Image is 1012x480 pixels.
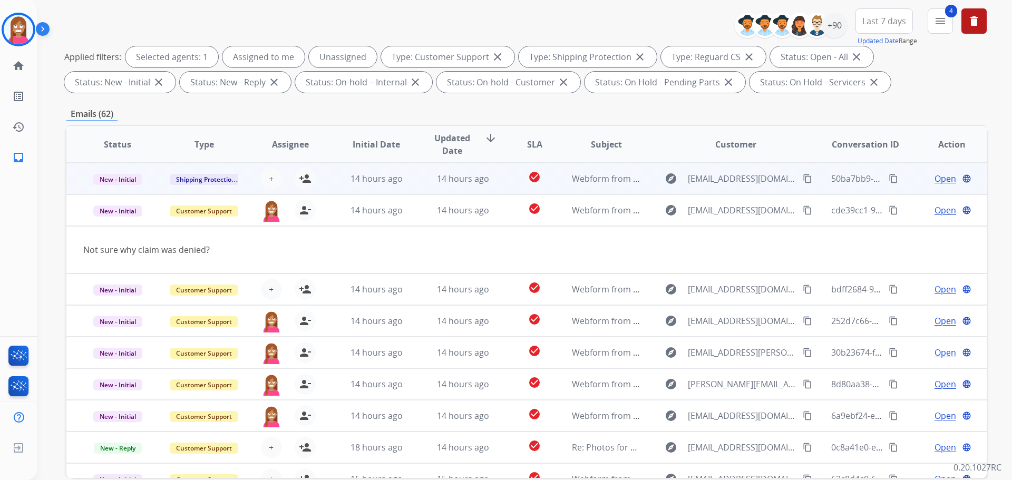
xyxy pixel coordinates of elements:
span: 0c8a41e0-e783-465b-b752-afce900d2324 [831,442,992,453]
mat-icon: menu [934,15,947,27]
span: Open [935,315,956,327]
mat-icon: check_circle [528,313,541,326]
mat-icon: list_alt [12,90,25,103]
mat-icon: close [557,76,570,89]
mat-icon: close [850,51,863,63]
span: Webform from [EMAIL_ADDRESS][DOMAIN_NAME] on [DATE] [572,173,811,184]
span: Customer [715,138,756,151]
th: Action [900,126,987,163]
p: Emails (62) [66,107,118,121]
div: Assigned to me [222,46,305,67]
mat-icon: close [152,76,165,89]
img: agent-avatar [261,374,282,396]
div: Status: Open - All [770,46,873,67]
img: agent-avatar [261,200,282,222]
span: Conversation ID [832,138,899,151]
mat-icon: content_copy [803,174,812,183]
span: Open [935,346,956,359]
span: Initial Date [353,138,400,151]
div: Status: New - Initial [64,72,176,93]
mat-icon: content_copy [803,443,812,452]
mat-icon: language [962,348,971,357]
button: + [261,168,282,189]
mat-icon: check_circle [528,439,541,452]
span: 14 hours ago [351,315,403,327]
span: [PERSON_NAME][EMAIL_ADDRESS][DOMAIN_NAME] [688,378,796,390]
span: Assignee [272,138,309,151]
span: Webform from [EMAIL_ADDRESS][DOMAIN_NAME] on [DATE] [572,204,811,216]
div: Status: On-hold - Customer [436,72,580,93]
mat-icon: explore [665,172,677,185]
span: New - Initial [93,348,142,359]
mat-icon: content_copy [803,411,812,420]
span: Open [935,409,956,422]
mat-icon: content_copy [803,348,812,357]
button: Updated Date [858,37,899,45]
mat-icon: home [12,60,25,72]
mat-icon: content_copy [803,316,812,326]
mat-icon: content_copy [803,379,812,389]
mat-icon: close [743,51,755,63]
span: 14 hours ago [437,283,489,295]
span: Open [935,378,956,390]
mat-icon: person_remove [299,315,312,327]
span: [EMAIL_ADDRESS][DOMAIN_NAME] [688,204,796,217]
mat-icon: check_circle [528,408,541,420]
span: 50ba7bb9-5625-4ec7-a921-fe8962e108f8 [831,173,990,184]
mat-icon: content_copy [889,316,898,326]
span: Webform from [PERSON_NAME][EMAIL_ADDRESS][DOMAIN_NAME] on [DATE] [572,378,876,390]
div: Status: New - Reply [180,72,291,93]
span: 18 hours ago [351,442,403,453]
span: Range [858,36,917,45]
span: Customer Support [170,348,238,359]
span: [EMAIL_ADDRESS][DOMAIN_NAME] [688,172,796,185]
span: + [269,172,274,185]
div: Type: Reguard CS [661,46,766,67]
mat-icon: language [962,205,971,215]
mat-icon: explore [665,315,677,327]
span: 4 [945,5,957,17]
mat-icon: check_circle [528,202,541,215]
img: agent-avatar [261,405,282,427]
span: 14 hours ago [351,378,403,390]
span: Shipping Protection [170,174,242,185]
mat-icon: content_copy [889,443,898,452]
span: + [269,283,274,296]
span: Last 7 days [862,19,906,23]
mat-icon: content_copy [889,379,898,389]
span: 14 hours ago [437,410,489,422]
span: Customer Support [170,443,238,454]
img: agent-avatar [261,310,282,332]
span: [EMAIL_ADDRESS][DOMAIN_NAME] [688,315,796,327]
mat-icon: explore [665,378,677,390]
mat-icon: person_add [299,172,312,185]
span: [EMAIL_ADDRESS][DOMAIN_NAME] [688,441,796,454]
mat-icon: content_copy [803,285,812,294]
mat-icon: check_circle [528,376,541,389]
button: 4 [928,8,953,34]
mat-icon: content_copy [889,174,898,183]
span: New - Initial [93,316,142,327]
mat-icon: explore [665,441,677,454]
mat-icon: history [12,121,25,133]
span: Updated Date [429,132,476,157]
span: Type [194,138,214,151]
span: New - Initial [93,285,142,296]
span: 14 hours ago [351,204,403,216]
mat-icon: person_remove [299,378,312,390]
mat-icon: explore [665,283,677,296]
mat-icon: check_circle [528,281,541,294]
mat-icon: person_remove [299,346,312,359]
button: + [261,279,282,300]
div: Type: Customer Support [381,46,514,67]
mat-icon: content_copy [889,205,898,215]
span: Webform from [EMAIL_ADDRESS][DOMAIN_NAME] on [DATE] [572,315,811,327]
span: 6a9ebf24-e55f-40ce-b1c8-bbab2b4c4c28 [831,410,990,422]
span: Customer Support [170,316,238,327]
span: cde39cc1-9cae-45fe-b85b-e170811125ec [831,204,990,216]
span: 14 hours ago [437,204,489,216]
mat-icon: inbox [12,151,25,164]
mat-icon: content_copy [889,285,898,294]
div: Status: On Hold - Pending Parts [585,72,745,93]
mat-icon: delete [968,15,980,27]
